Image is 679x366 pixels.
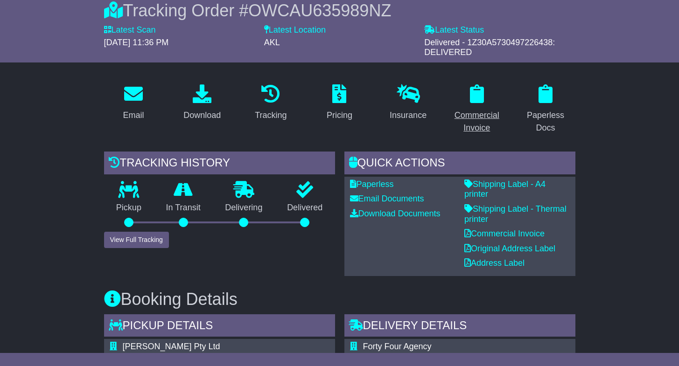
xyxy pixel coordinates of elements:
[104,0,575,21] div: Tracking Order #
[363,342,432,351] span: Forty Four Agency
[104,38,169,47] span: [DATE] 11:36 PM
[104,25,156,35] label: Latest Scan
[464,204,567,224] a: Shipping Label - Thermal printer
[154,203,213,213] p: In Transit
[384,81,433,125] a: Insurance
[453,109,500,134] div: Commercial Invoice
[516,81,575,138] a: Paperless Docs
[255,109,287,122] div: Tracking
[249,81,293,125] a: Tracking
[177,81,227,125] a: Download
[424,25,484,35] label: Latest Status
[104,203,154,213] p: Pickup
[447,81,506,138] a: Commercial Invoice
[123,109,144,122] div: Email
[390,109,427,122] div: Insurance
[464,229,545,238] a: Commercial Invoice
[464,258,525,268] a: Address Label
[464,180,546,199] a: Shipping Label - A4 printer
[350,209,441,218] a: Download Documents
[264,25,326,35] label: Latest Location
[104,232,169,248] button: View Full Tracking
[350,194,424,203] a: Email Documents
[522,109,569,134] div: Paperless Docs
[464,244,555,253] a: Original Address Label
[123,342,220,351] span: [PERSON_NAME] Pty Ltd
[344,152,575,177] div: Quick Actions
[424,38,555,57] span: Delivered - 1Z30A5730497226438: DELIVERED
[104,314,335,339] div: Pickup Details
[275,203,335,213] p: Delivered
[117,81,150,125] a: Email
[327,109,352,122] div: Pricing
[344,314,575,339] div: Delivery Details
[350,180,394,189] a: Paperless
[183,109,221,122] div: Download
[248,1,391,20] span: OWCAU635989NZ
[213,203,275,213] p: Delivering
[264,38,280,47] span: AKL
[104,290,575,309] h3: Booking Details
[321,81,358,125] a: Pricing
[104,152,335,177] div: Tracking history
